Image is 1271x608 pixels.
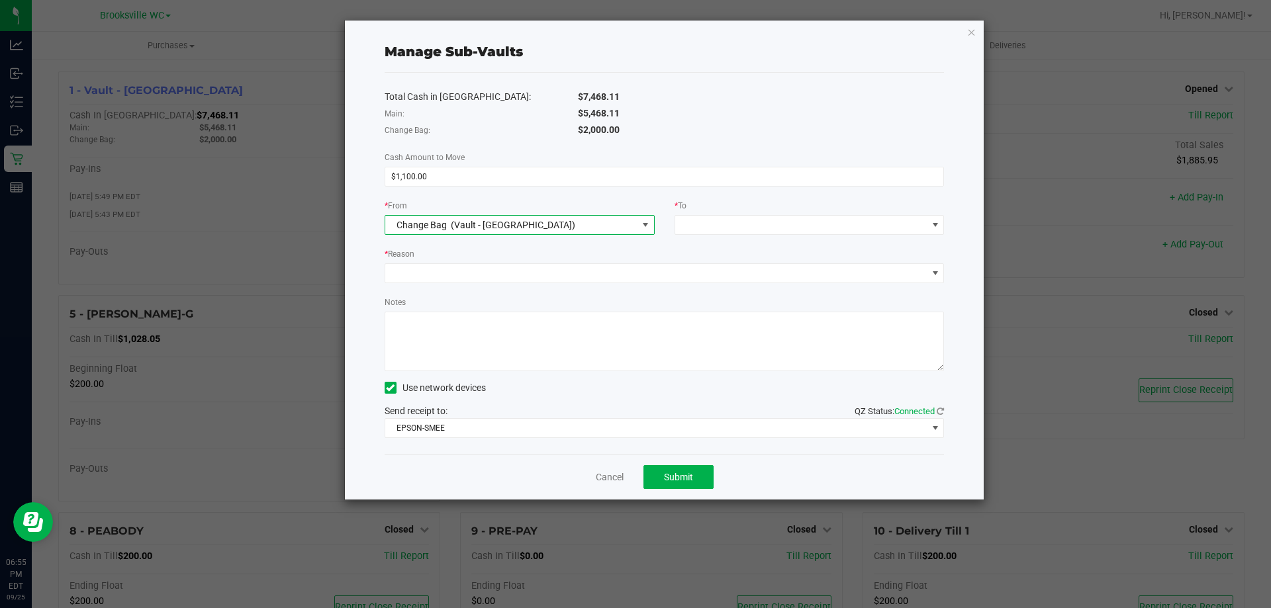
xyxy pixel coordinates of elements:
[385,153,465,162] span: Cash Amount to Move
[451,220,575,230] span: (Vault - [GEOGRAPHIC_DATA])
[894,406,935,416] span: Connected
[385,248,414,260] label: Reason
[385,381,486,395] label: Use network devices
[385,200,407,212] label: From
[385,109,404,118] span: Main:
[385,91,531,102] span: Total Cash in [GEOGRAPHIC_DATA]:
[578,91,620,102] span: $7,468.11
[664,472,693,482] span: Submit
[675,200,686,212] label: To
[643,465,714,489] button: Submit
[596,470,624,484] a: Cancel
[385,406,447,416] span: Send receipt to:
[385,419,927,437] span: EPSON-SMEE
[385,296,406,308] label: Notes
[397,220,447,230] span: Change Bag
[385,42,523,62] div: Manage Sub-Vaults
[855,406,944,416] span: QZ Status:
[13,502,53,542] iframe: Resource center
[578,124,620,135] span: $2,000.00
[578,108,620,118] span: $5,468.11
[385,126,430,135] span: Change Bag:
